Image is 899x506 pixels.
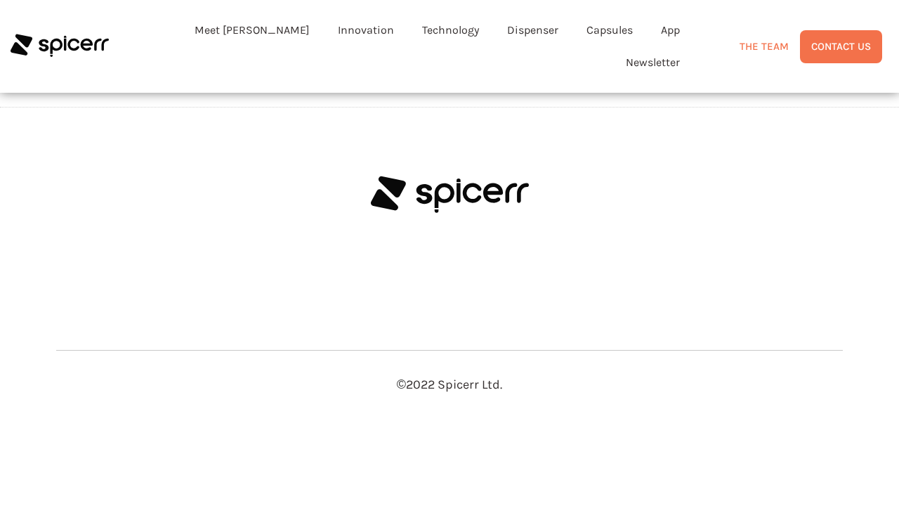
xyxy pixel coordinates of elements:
a: Capsules [572,14,647,46]
span: THE TEAM [740,41,789,52]
nav: Menu [101,14,695,79]
a: Meet [PERSON_NAME] [181,14,324,46]
a: CONTACT US [800,30,882,63]
a: Technology [408,14,493,46]
a: THE TEAM [728,30,800,63]
span: © [397,377,406,391]
a: App [647,14,694,46]
a: Newsletter [612,46,694,79]
a: Innovation [324,14,408,46]
a: Dispenser [493,14,572,46]
p: 2022 Spicerr Ltd. [56,375,843,394]
span: CONTACT US [811,41,871,52]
